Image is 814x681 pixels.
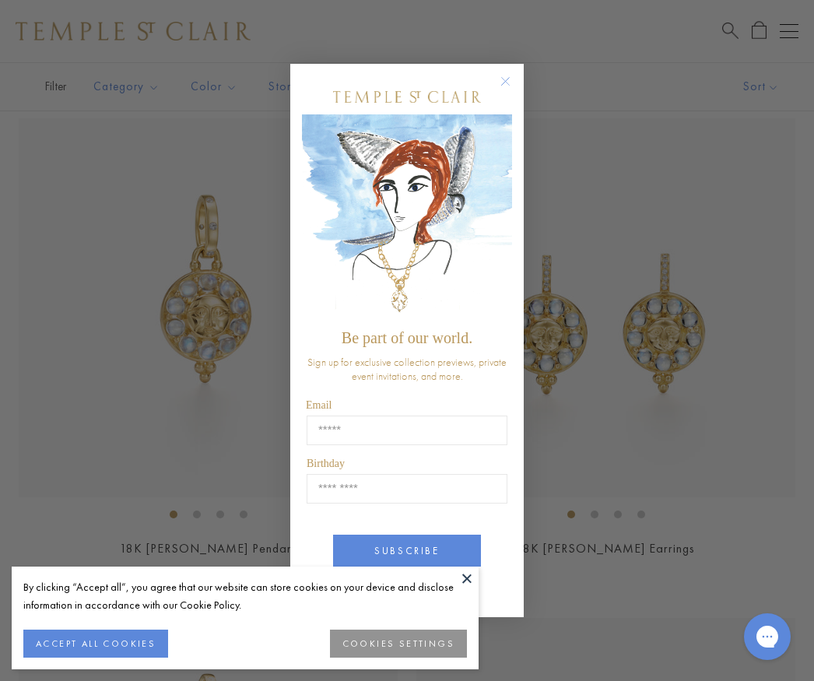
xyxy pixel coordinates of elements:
[503,79,523,99] button: Close dialog
[330,630,467,658] button: COOKIES SETTINGS
[23,578,467,614] div: By clicking “Accept all”, you agree that our website can store cookies on your device and disclos...
[342,329,472,346] span: Be part of our world.
[736,608,798,665] iframe: Gorgias live chat messenger
[306,399,332,411] span: Email
[307,355,507,383] span: Sign up for exclusive collection previews, private event invitations, and more.
[333,91,481,103] img: Temple St. Clair
[307,458,345,469] span: Birthday
[302,114,512,322] img: c4a9eb12-d91a-4d4a-8ee0-386386f4f338.jpeg
[333,535,481,567] button: SUBSCRIBE
[307,416,507,445] input: Email
[23,630,168,658] button: ACCEPT ALL COOKIES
